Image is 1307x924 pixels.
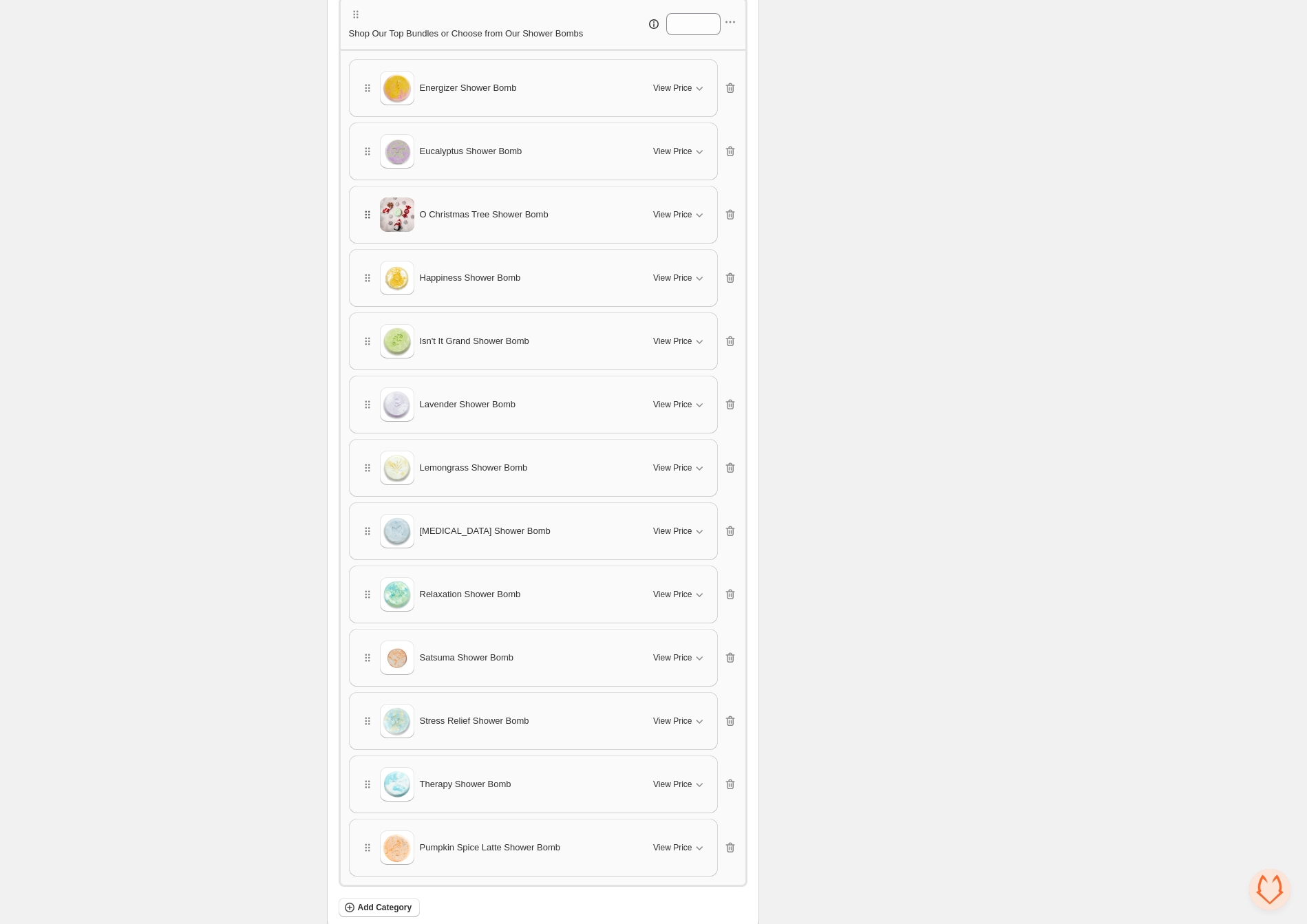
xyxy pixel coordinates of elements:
[380,830,414,865] img: Pumpkin Spice Latte Shower Bomb
[653,842,692,853] span: View Price
[645,647,714,669] button: View Price
[420,841,561,855] span: Pumpkin Spice Latte Shower Bomb
[420,334,529,348] span: Isn't It Grand Shower Bomb
[653,526,692,537] span: View Price
[339,898,421,917] button: Add Category
[653,83,692,94] span: View Price
[645,394,714,416] button: View Price
[420,714,529,728] span: Stress Relief Shower Bomb
[645,140,714,162] button: View Price
[380,324,414,358] img: Isn't It Grand Shower Bomb
[380,704,414,738] img: Stress Relief Shower Bomb
[380,514,414,548] img: Menthol Shower Bomb
[420,144,522,158] span: Eucalyptus Shower Bomb
[420,461,528,475] span: Lemongrass Shower Bomb
[645,710,714,732] button: View Price
[645,204,714,226] button: View Price
[420,398,516,411] span: Lavender Shower Bomb
[380,767,414,802] img: Therapy Shower Bomb
[653,589,692,600] span: View Price
[653,272,692,283] span: View Price
[653,779,692,790] span: View Price
[420,777,511,791] span: Therapy Shower Bomb
[420,271,521,285] span: Happiness Shower Bomb
[653,209,692,220] span: View Price
[420,81,517,95] span: Energizer Shower Bomb
[358,902,412,913] span: Add Category
[653,462,692,473] span: View Price
[420,651,514,665] span: Satsuma Shower Bomb
[380,577,414,612] img: Relaxation Shower Bomb
[645,773,714,795] button: View Price
[653,716,692,727] span: View Price
[420,208,549,222] span: O Christmas Tree Shower Bomb
[645,583,714,605] button: View Price
[645,457,714,479] button: View Price
[380,134,414,169] img: Eucalyptus Shower Bomb
[645,520,714,542] button: View Price
[420,524,551,538] span: [MEDICAL_DATA] Shower Bomb
[420,588,521,601] span: Relaxation Shower Bomb
[645,77,714,99] button: View Price
[380,641,414,675] img: Satsuma Shower Bomb
[653,336,692,347] span: View Price
[1249,869,1290,910] div: Open chat
[380,71,414,105] img: Energizer Shower Bomb
[380,451,414,485] img: Lemongrass Shower Bomb
[380,197,414,232] img: O Christmas Tree Shower Bomb
[349,27,584,41] p: Shop Our Top Bundles or Choose from Our Shower Bombs
[645,837,714,859] button: View Price
[380,261,414,295] img: Happiness Shower Bomb
[645,330,714,352] button: View Price
[653,399,692,410] span: View Price
[645,267,714,289] button: View Price
[653,146,692,157] span: View Price
[653,652,692,663] span: View Price
[380,387,414,422] img: Lavender Shower Bomb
